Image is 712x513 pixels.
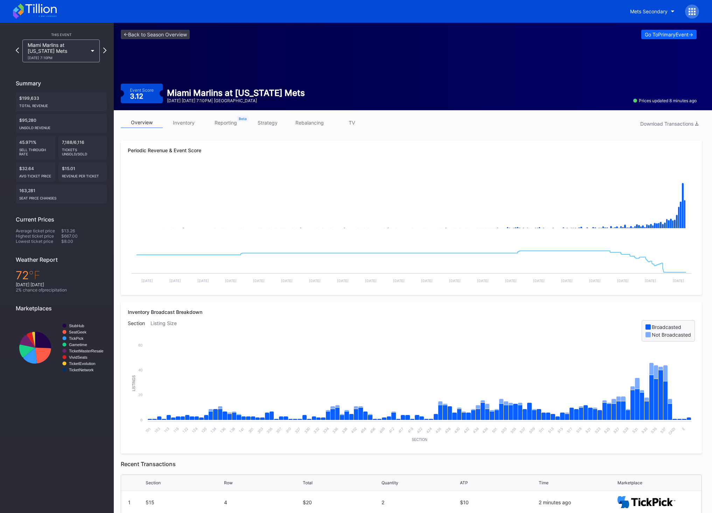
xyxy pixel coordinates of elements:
[557,427,564,434] text: 515
[197,279,209,283] text: [DATE]
[16,114,107,133] div: $95,280
[613,427,620,434] text: 527
[19,145,53,156] div: Sell Through Rate
[19,171,53,178] div: Avg ticket price
[266,427,273,434] text: 305
[130,87,154,93] div: Event Score
[121,30,190,39] a: <-Back to Season Overview
[331,117,373,128] a: TV
[138,343,142,347] text: 60
[16,317,107,378] svg: Chart title
[673,279,684,283] text: [DATE]
[275,427,282,434] text: 307
[322,427,329,434] text: 334
[617,480,642,485] div: Marketplace
[151,320,182,342] div: Listing Size
[421,279,432,283] text: [DATE]
[533,279,544,283] text: [DATE]
[130,93,145,100] div: 3.12
[28,42,88,60] div: Miami Marlins at [US_STATE] Mets
[128,342,695,447] svg: Chart title
[121,117,163,128] a: overview
[453,427,460,434] text: 430
[303,499,380,505] div: $20
[360,427,367,434] text: 404
[633,98,697,103] div: Prices updated 8 minutes ago
[69,361,95,366] text: TicketEvolution
[128,147,695,153] div: Periodic Revenue & Event Score
[538,427,545,434] text: 511
[16,239,61,244] div: Lowest ticket price
[369,427,376,434] text: 406
[141,279,153,283] text: [DATE]
[460,480,468,485] div: ATP
[652,332,691,338] div: Not Broadcasted
[16,184,107,204] div: 163,281
[128,320,151,342] div: Section
[16,268,107,282] div: 72
[163,427,170,434] text: 113
[138,393,142,397] text: 20
[539,480,549,485] div: Time
[505,279,516,283] text: [DATE]
[153,427,161,434] text: 103
[29,268,40,282] span: ℉
[19,193,103,200] div: seat price changes
[247,117,289,128] a: strategy
[641,427,648,434] text: 533
[138,368,142,372] text: 40
[681,427,685,431] text: E
[132,375,136,391] text: Listings
[444,427,451,434] text: 428
[378,427,385,434] text: 409
[425,427,432,434] text: 424
[167,88,305,98] div: Miami Marlins at [US_STATE] Mets
[491,427,498,434] text: 501
[16,136,56,160] div: 45.971%
[519,427,526,434] text: 507
[58,136,107,160] div: 7,188/6,116
[617,279,628,283] text: [DATE]
[182,427,189,434] text: 122
[412,438,427,442] text: Section
[547,427,554,434] text: 513
[58,162,107,182] div: $15.01
[228,427,236,434] text: 138
[630,8,668,14] div: Mets Secondary
[19,101,103,108] div: Total Revenue
[69,349,103,353] text: TicketMasterResale
[667,427,676,435] text: CADI
[285,427,292,434] text: 310
[61,228,107,233] div: $13.26
[62,171,103,178] div: Revenue per ticket
[617,496,675,508] img: TickPick_logo.svg
[128,309,695,315] div: Inventory Broadcast Breakdown
[69,368,94,372] text: TicketNetwork
[622,427,629,434] text: 529
[313,427,320,434] text: 332
[140,418,142,422] text: 0
[449,279,460,283] text: [DATE]
[205,117,247,128] a: reporting
[303,480,313,485] div: Total
[28,56,88,60] div: [DATE] 7:10PM
[128,166,695,236] svg: Chart title
[128,236,695,288] svg: Chart title
[350,427,357,434] text: 402
[382,499,459,505] div: 2
[289,117,331,128] a: rebalancing
[509,427,517,434] text: 505
[462,427,470,434] text: 432
[61,239,107,244] div: $8.00
[539,499,616,505] div: 2 minutes ago
[481,427,489,434] text: 436
[219,427,226,434] text: 136
[640,121,698,127] div: Download Transactions
[146,480,161,485] div: Section
[169,279,181,283] text: [DATE]
[341,427,348,434] text: 338
[309,279,321,283] text: [DATE]
[434,427,442,434] text: 426
[247,427,254,434] text: 301
[652,324,681,330] div: Broadcasted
